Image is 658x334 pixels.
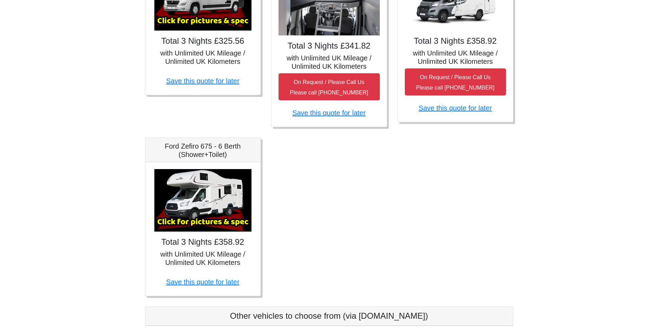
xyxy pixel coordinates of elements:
img: Ford Zefiro 675 - 6 Berth (Shower+Toilet) [154,169,251,232]
small: On Request / Please Call Us Please call [PHONE_NUMBER] [290,79,368,95]
h5: with Unlimited UK Mileage / Unlimited UK Kilometers [279,54,380,70]
a: Save this quote for later [166,77,239,85]
h4: Total 3 Nights £358.92 [152,237,254,247]
h4: Total 3 Nights £358.92 [405,36,506,46]
h4: Total 3 Nights £325.56 [152,36,254,46]
h5: Ford Zefiro 675 - 6 Berth (Shower+Toilet) [152,142,254,159]
small: On Request / Please Call Us Please call [PHONE_NUMBER] [416,74,495,91]
h4: Total 3 Nights £341.82 [279,41,380,51]
button: On Request / Please Call UsPlease call [PHONE_NUMBER] [405,68,506,95]
h5: with Unlimited UK Mileage / Unlimited UK Kilometers [152,250,254,267]
h4: Other vehicles to choose from (via [DOMAIN_NAME]) [152,311,506,321]
a: Save this quote for later [419,104,492,112]
h5: with Unlimited UK Mileage / Unlimited UK Kilometers [405,49,506,66]
h5: with Unlimited UK Mileage / Unlimited UK Kilometers [152,49,254,66]
a: Save this quote for later [292,109,366,117]
button: On Request / Please Call UsPlease call [PHONE_NUMBER] [279,73,380,100]
a: Save this quote for later [166,278,239,286]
